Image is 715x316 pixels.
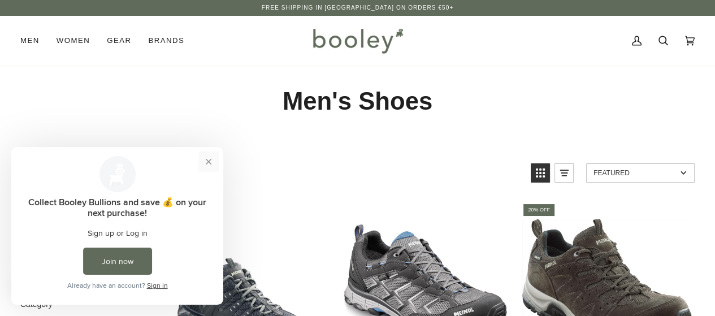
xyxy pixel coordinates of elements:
[593,169,677,177] span: Featured
[20,86,695,117] h1: Men's Shoes
[523,204,554,216] div: 20% off
[262,3,453,12] p: Free Shipping in [GEOGRAPHIC_DATA] on Orders €50+
[57,35,90,46] span: Women
[48,16,98,66] a: Women
[98,16,140,66] a: Gear
[531,163,550,183] a: View grid mode
[20,35,40,46] span: Men
[308,24,407,57] img: Booley
[107,35,131,46] span: Gear
[20,163,522,183] div: Showing results for "Men's Shoes"
[11,147,223,305] iframe: Loyalty program pop-up with offers and actions
[148,35,184,46] span: Brands
[586,163,695,183] a: Sort options
[20,16,48,66] a: Men
[140,16,193,66] a: Brands
[554,163,574,183] a: View list mode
